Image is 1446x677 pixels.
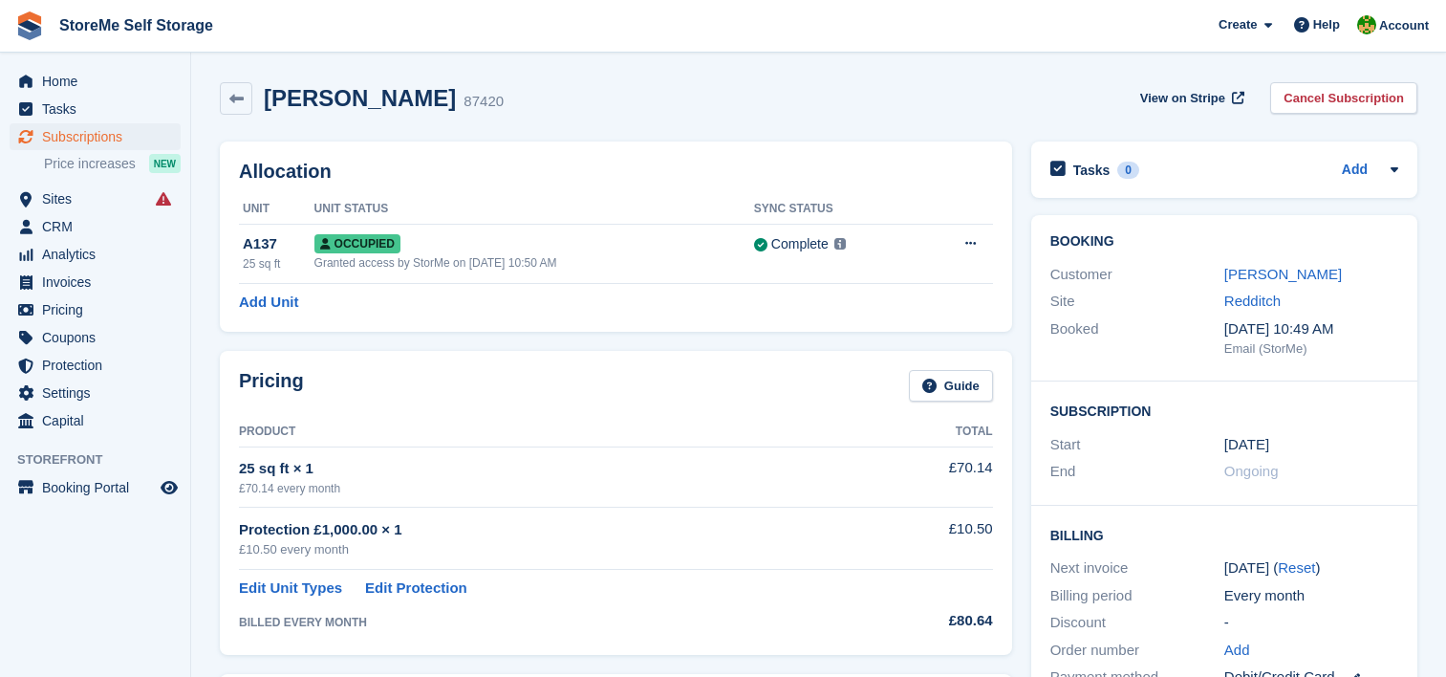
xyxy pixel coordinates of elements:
[239,161,993,183] h2: Allocation
[239,480,872,497] div: £70.14 every month
[1050,612,1224,634] div: Discount
[10,96,181,122] a: menu
[42,96,157,122] span: Tasks
[158,476,181,499] a: Preview store
[1050,318,1224,359] div: Booked
[42,324,157,351] span: Coupons
[909,370,993,402] a: Guide
[239,194,314,225] th: Unit
[10,269,181,295] a: menu
[239,519,872,541] div: Protection £1,000.00 × 1
[10,213,181,240] a: menu
[149,154,181,173] div: NEW
[1050,234,1398,250] h2: Booking
[10,68,181,95] a: menu
[1219,15,1257,34] span: Create
[1224,293,1281,309] a: Redditch
[1224,585,1398,607] div: Every month
[17,450,190,470] span: Storefront
[872,610,993,632] div: £80.64
[15,11,44,40] img: stora-icon-8386f47178a22dfd0bd8f6a31ec36ba5ce8667c1dd55bd0f319d3a0aa187defe.svg
[1224,463,1279,479] span: Ongoing
[10,123,181,150] a: menu
[42,241,157,268] span: Analytics
[1342,160,1368,182] a: Add
[1050,401,1398,420] h2: Subscription
[1050,640,1224,662] div: Order number
[10,380,181,406] a: menu
[264,85,456,111] h2: [PERSON_NAME]
[10,296,181,323] a: menu
[1313,15,1340,34] span: Help
[52,10,221,41] a: StoreMe Self Storage
[365,578,467,600] a: Edit Protection
[1050,557,1224,579] div: Next invoice
[1050,525,1398,544] h2: Billing
[1224,318,1398,340] div: [DATE] 10:49 AM
[1224,640,1250,662] a: Add
[239,292,298,314] a: Add Unit
[1379,16,1429,35] span: Account
[239,370,304,402] h2: Pricing
[42,269,157,295] span: Invoices
[42,213,157,240] span: CRM
[1133,82,1248,114] a: View on Stripe
[42,352,157,379] span: Protection
[42,380,157,406] span: Settings
[42,407,157,434] span: Capital
[314,254,754,272] div: Granted access by StorMe on [DATE] 10:50 AM
[314,194,754,225] th: Unit Status
[872,417,993,448] th: Total
[1224,557,1398,579] div: [DATE] ( )
[872,447,993,507] td: £70.14
[1117,162,1139,179] div: 0
[1278,559,1315,576] a: Reset
[42,296,157,323] span: Pricing
[239,540,872,559] div: £10.50 every month
[44,153,181,174] a: Price increases NEW
[42,186,157,212] span: Sites
[42,123,157,150] span: Subscriptions
[42,68,157,95] span: Home
[1357,15,1376,34] img: StorMe
[156,191,171,207] i: Smart entry sync failures have occurred
[1050,461,1224,483] div: End
[771,234,829,254] div: Complete
[464,91,504,113] div: 87420
[1050,585,1224,607] div: Billing period
[1224,339,1398,359] div: Email (StorMe)
[1270,82,1417,114] a: Cancel Subscription
[44,155,136,173] span: Price increases
[1050,434,1224,456] div: Start
[10,352,181,379] a: menu
[10,324,181,351] a: menu
[1224,612,1398,634] div: -
[1224,266,1342,282] a: [PERSON_NAME]
[10,474,181,501] a: menu
[1073,162,1111,179] h2: Tasks
[872,508,993,570] td: £10.50
[239,458,872,480] div: 25 sq ft × 1
[10,241,181,268] a: menu
[239,614,872,631] div: BILLED EVERY MONTH
[243,255,314,273] div: 25 sq ft
[314,234,400,253] span: Occupied
[1140,89,1225,108] span: View on Stripe
[10,186,181,212] a: menu
[239,578,342,600] a: Edit Unit Types
[754,194,920,225] th: Sync Status
[239,417,872,448] th: Product
[1224,434,1269,456] time: 2025-05-24 00:00:00 UTC
[834,238,846,250] img: icon-info-grey-7440780725fd019a000dd9b08b2336e03edf1995a4989e88bcd33f0948082b44.svg
[243,233,314,255] div: A137
[1050,264,1224,286] div: Customer
[10,407,181,434] a: menu
[1050,291,1224,313] div: Site
[42,474,157,501] span: Booking Portal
